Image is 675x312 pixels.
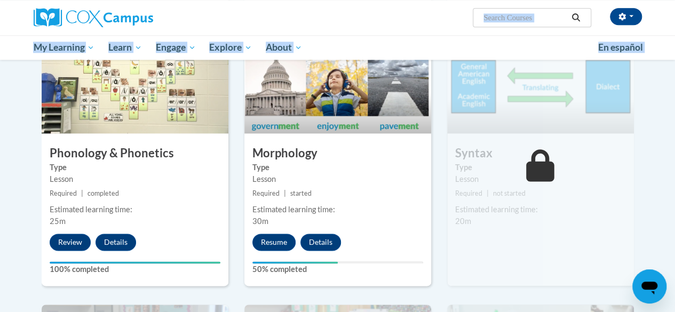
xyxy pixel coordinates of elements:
div: Lesson [252,173,423,185]
span: Required [455,189,482,197]
span: 30m [252,217,268,226]
button: Details [96,234,136,251]
h3: Phonology & Phonetics [42,145,228,162]
label: 100% completed [50,263,220,275]
span: About [266,41,302,54]
span: Learn [108,41,142,54]
h3: Syntax [447,145,634,162]
a: Engage [149,35,203,60]
div: Main menu [26,35,650,60]
span: not started [493,189,526,197]
div: Estimated learning time: [50,204,220,215]
span: En español [598,42,643,53]
label: Type [252,162,423,173]
input: Search Courses [482,11,568,24]
div: Lesson [50,173,220,185]
span: started [290,189,312,197]
a: Learn [101,35,149,60]
button: Account Settings [610,8,642,25]
span: My Learning [33,41,94,54]
span: | [81,189,83,197]
button: Details [300,234,341,251]
a: En español [591,36,650,59]
a: Explore [202,35,259,60]
span: | [487,189,489,197]
label: Type [455,162,626,173]
div: Your progress [252,261,338,263]
span: 20m [455,217,471,226]
img: Course Image [447,27,634,133]
span: | [284,189,286,197]
span: Required [252,189,280,197]
span: Required [50,189,77,197]
a: My Learning [27,35,102,60]
div: Estimated learning time: [252,204,423,215]
span: Explore [209,41,252,54]
img: Course Image [244,27,431,133]
button: Resume [252,234,296,251]
h3: Morphology [244,145,431,162]
label: Type [50,162,220,173]
a: Cox Campus [34,8,226,27]
img: Course Image [42,27,228,133]
button: Review [50,234,91,251]
label: 50% completed [252,263,423,275]
iframe: Button to launch messaging window [632,269,666,303]
img: Cox Campus [34,8,153,27]
a: About [259,35,309,60]
div: Lesson [455,173,626,185]
div: Your progress [50,261,220,263]
button: Search [568,11,584,24]
span: 25m [50,217,66,226]
span: Engage [156,41,196,54]
div: Estimated learning time: [455,204,626,215]
span: completed [88,189,119,197]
